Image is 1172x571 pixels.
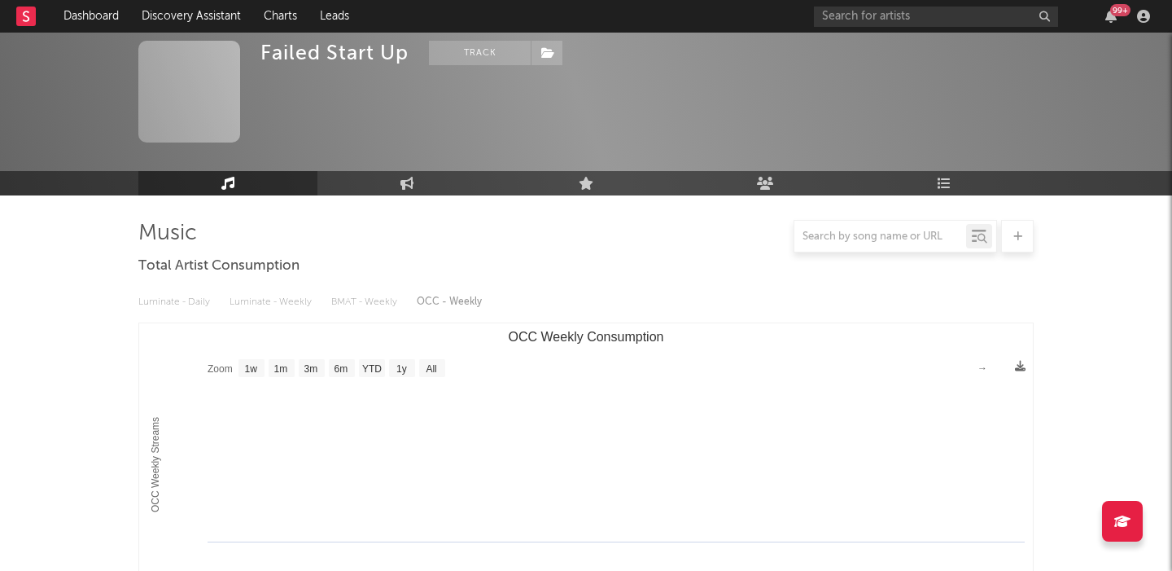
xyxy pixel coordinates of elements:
text: YTD [362,363,382,375]
button: Track [429,41,531,65]
span: Total Artist Consumption [138,257,300,276]
button: 99+ [1105,10,1117,23]
div: Failed Start Up [260,41,409,65]
text: 1y [396,363,407,375]
text: 3m [304,363,318,375]
text: → [977,362,987,374]
text: Zoom [208,363,233,375]
div: 99 + [1110,4,1130,16]
text: 6m [335,363,348,375]
text: All [426,363,436,375]
text: 1m [274,363,288,375]
text: OCC Weekly Consumption [509,330,664,344]
text: 1w [245,363,258,375]
input: Search by song name or URL [794,231,966,244]
text: OCC Weekly Streams [150,417,161,512]
input: Search for artists [814,7,1058,27]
